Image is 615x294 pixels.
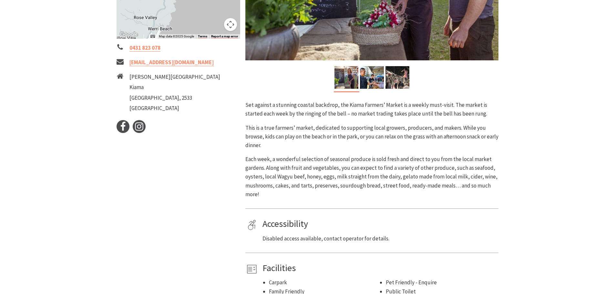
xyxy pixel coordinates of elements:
[269,278,379,287] li: Carpark
[385,66,409,89] img: Kiama Farmers Market
[129,44,160,52] a: 0431 823 078
[386,278,496,287] li: Pet Friendly - Enquire
[129,73,220,81] li: [PERSON_NAME][GEOGRAPHIC_DATA]
[245,155,498,199] p: Each week, a wonderful selection of seasonal produce is sold fresh and direct to you from the loc...
[129,83,220,92] li: Kiama
[198,35,207,38] a: Terms (opens in new tab)
[118,30,139,39] a: Open this area in Google Maps (opens a new window)
[118,30,139,39] img: Google
[224,18,237,31] button: Map camera controls
[150,34,155,39] button: Keyboard shortcuts
[211,35,238,38] a: Report a map error
[334,66,358,89] img: Kiama-Farmers-Market-Credit-DNSW
[245,101,498,118] p: Set against a stunning coastal backdrop, the Kiama Farmers’ Market is a weekly must-visit. The ma...
[129,94,220,102] li: [GEOGRAPHIC_DATA], 2533
[245,124,498,150] p: This is a true farmers’ market, dedicated to supporting local growers, producers, and makers. Whi...
[129,59,214,66] a: [EMAIL_ADDRESS][DOMAIN_NAME]
[262,218,496,229] h4: Accessibility
[129,104,220,113] li: [GEOGRAPHIC_DATA]
[262,263,496,274] h4: Facilities
[159,35,194,38] span: Map data ©2025 Google
[262,234,496,243] p: Disabled access available, contact operator for details.
[360,66,384,89] img: Kiama-Farmers-Market-Credit-DNSW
